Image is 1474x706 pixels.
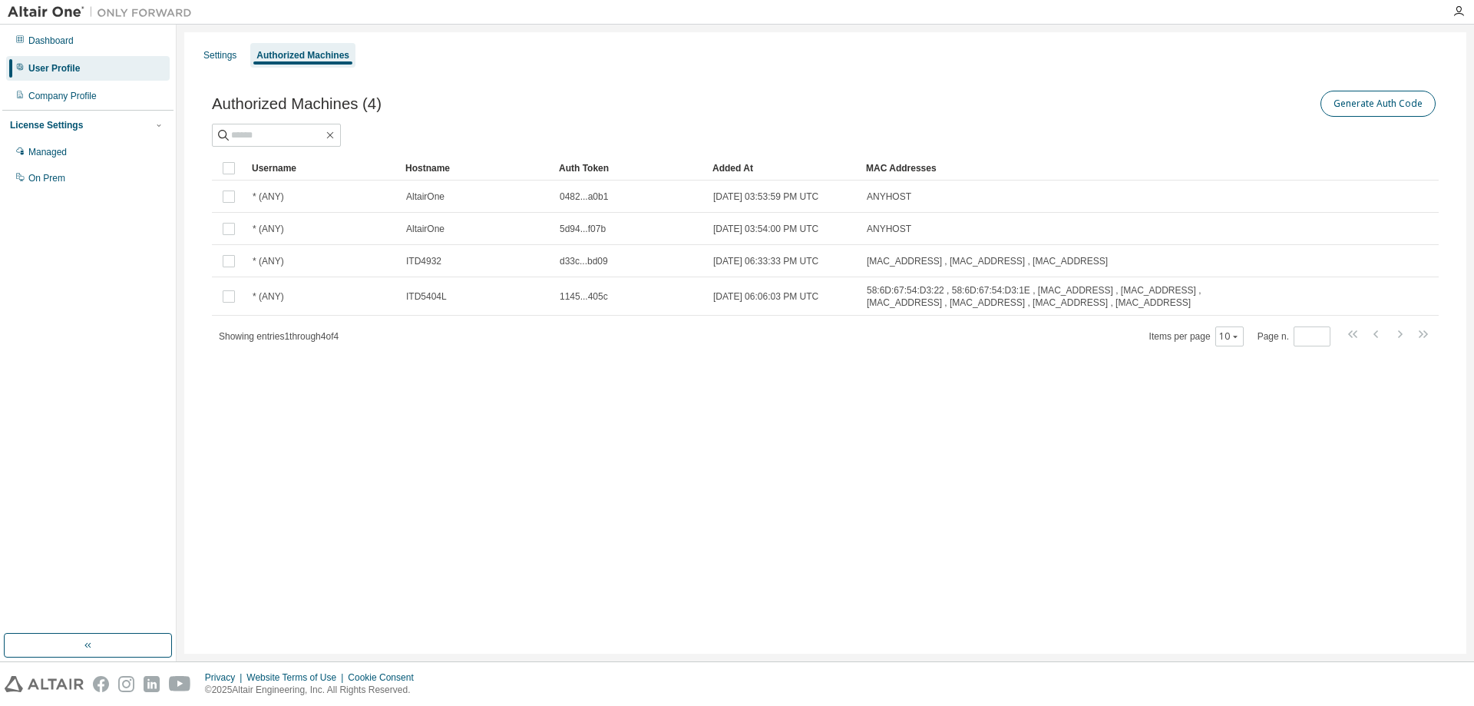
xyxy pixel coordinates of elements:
span: 1145...405c [560,290,608,303]
span: d33c...bd09 [560,255,608,267]
span: [DATE] 06:33:33 PM UTC [713,255,818,267]
span: * (ANY) [253,255,284,267]
div: On Prem [28,172,65,184]
span: ITD5404L [406,290,447,303]
span: * (ANY) [253,191,284,203]
img: instagram.svg [118,676,134,692]
div: Managed [28,146,67,158]
span: Showing entries 1 through 4 of 4 [219,331,339,342]
span: AltairOne [406,223,445,235]
div: Dashboard [28,35,74,47]
span: ITD4932 [406,255,441,267]
span: 0482...a0b1 [560,191,608,203]
span: 58:6D:67:54:D3:22 , 58:6D:67:54:D3:1E , [MAC_ADDRESS] , [MAC_ADDRESS] , [MAC_ADDRESS] , [MAC_ADDR... [867,284,1277,309]
img: Altair One [8,5,200,20]
div: MAC Addresses [866,156,1277,181]
img: altair_logo.svg [5,676,84,692]
div: License Settings [10,119,83,131]
span: ANYHOST [867,191,911,203]
span: [DATE] 06:06:03 PM UTC [713,290,818,303]
div: Authorized Machines [256,49,349,61]
span: [DATE] 03:53:59 PM UTC [713,191,818,203]
div: Company Profile [28,90,97,102]
span: * (ANY) [253,223,284,235]
div: Hostname [405,156,547,181]
span: 5d94...f07b [560,223,606,235]
img: youtube.svg [169,676,191,692]
span: ANYHOST [867,223,911,235]
button: 10 [1219,330,1240,343]
span: AltairOne [406,191,445,203]
div: Username [252,156,393,181]
img: linkedin.svg [144,676,160,692]
div: User Profile [28,62,80,75]
span: * (ANY) [253,290,284,303]
div: Added At [712,156,854,181]
div: Cookie Consent [348,671,422,684]
img: facebook.svg [93,676,109,692]
span: Authorized Machines (4) [212,95,382,113]
span: [MAC_ADDRESS] , [MAC_ADDRESS] , [MAC_ADDRESS] [867,255,1108,267]
div: Website Terms of Use [246,671,348,684]
span: Items per page [1149,326,1244,346]
p: © 2025 Altair Engineering, Inc. All Rights Reserved. [205,684,423,697]
span: Page n. [1258,326,1330,346]
div: Auth Token [559,156,700,181]
div: Settings [203,49,236,61]
button: Generate Auth Code [1320,91,1436,117]
span: [DATE] 03:54:00 PM UTC [713,223,818,235]
div: Privacy [205,671,246,684]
